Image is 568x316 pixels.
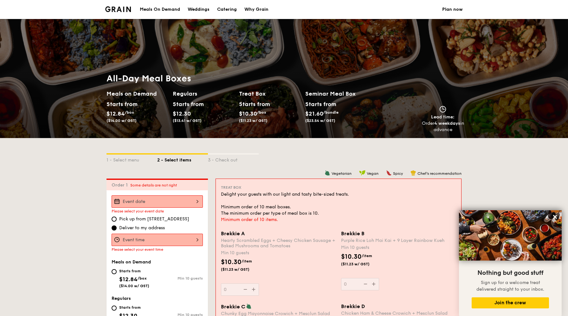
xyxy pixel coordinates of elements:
span: Brekkie D [341,303,365,309]
button: Close [550,212,560,222]
img: icon-chef-hat.a58ddaea.svg [410,170,416,176]
span: $10.30 [341,253,362,261]
span: /box [257,110,266,115]
span: Brekkie C [221,304,245,310]
span: $12.84 [119,276,138,283]
img: icon-vegetarian.fe4039eb.svg [325,170,330,176]
h2: Meals on Demand [106,89,168,98]
span: /item [242,259,252,263]
span: Vegetarian [332,171,352,176]
div: Minimum order of 10 items. [221,217,456,223]
div: Starts from [305,99,336,109]
span: Brekkie B [341,231,365,237]
input: Pick up from [STREET_ADDRESS] [112,217,117,222]
div: Purple Rice Loh Mai Kai + 9 Layer Rainbow Kueh [341,238,456,243]
img: icon-spicy.37a8142b.svg [386,170,392,176]
input: Event date [112,195,203,208]
span: Some details are not right [130,183,177,187]
input: Event time [112,234,203,246]
span: Please select your event time [112,247,163,252]
span: ($11.23 w/ GST) [341,262,384,267]
div: 2 - Select items [157,155,208,163]
div: Order in advance [422,120,464,133]
span: Nothing but good stuff [477,269,543,277]
span: Spicy [393,171,403,176]
span: ($14.00 w/ GST) [119,284,149,288]
h2: Treat Box [239,89,300,98]
div: Hearty Scrambled Eggs + Cheesy Chicken Sausage + Baked Mushrooms and Tomatoes [221,238,336,249]
strong: 4 weekdays [434,121,460,126]
div: 3 - Check out [208,155,259,163]
h1: All-Day Meal Boxes [106,73,371,84]
div: Starts from [119,305,148,310]
div: 1 - Select menu [106,155,157,163]
span: ($23.54 w/ GST) [305,118,335,123]
span: $12.30 [173,110,191,117]
div: Min 10 guests [341,244,456,251]
img: icon-clock.2db775ea.svg [438,106,448,113]
h2: Regulars [173,89,234,98]
span: /box [138,276,147,281]
span: ($13.41 w/ GST) [173,118,202,123]
span: /box [125,110,134,115]
input: Starts from$12.84/box($14.00 w/ GST)Min 10 guests [112,269,117,274]
input: Starts from$12.30($13.41 w/ GST)Min 10 guests [112,306,117,311]
img: Grain [105,6,131,12]
span: /item [362,254,372,258]
span: ($11.23 w/ GST) [239,118,268,123]
button: Join the crew [472,297,549,308]
div: Starts from [239,99,267,109]
span: ($11.23 w/ GST) [221,267,264,272]
span: Deliver to my address [119,225,165,231]
span: Regulars [112,296,131,301]
img: DSC07876-Edit02-Large.jpeg [459,210,562,261]
div: Starts from [119,269,149,274]
span: $21.60 [305,110,323,117]
span: Sign up for a welcome treat delivered straight to your inbox. [476,280,544,292]
span: Pick up from [STREET_ADDRESS] [119,216,189,222]
span: Order 1 [112,182,130,188]
input: Deliver to my address [112,225,117,231]
div: Starts from [106,99,135,109]
span: $12.84 [106,110,125,117]
span: Brekkie A [221,231,245,237]
span: Lead time: [431,114,455,120]
div: Min 10 guests [221,250,336,256]
span: $10.30 [239,110,257,117]
span: /bundle [323,110,339,115]
img: icon-vegetarian.fe4039eb.svg [246,303,252,309]
span: Treat Box [221,185,241,190]
h2: Seminar Meal Box [305,89,371,98]
span: ($14.00 w/ GST) [106,118,137,123]
div: Starts from [173,99,201,109]
div: Min 10 guests [157,276,203,281]
img: icon-vegan.f8ff3823.svg [359,170,365,176]
span: Vegan [367,171,378,176]
div: Please select your event date [112,209,203,213]
span: Chef's recommendation [417,171,461,176]
span: Meals on Demand [112,259,151,265]
div: Delight your guests with our light and tasty bite-sized treats. Minimum order of 10 meal boxes. T... [221,191,456,217]
span: $10.30 [221,258,242,266]
a: Logotype [105,6,131,12]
